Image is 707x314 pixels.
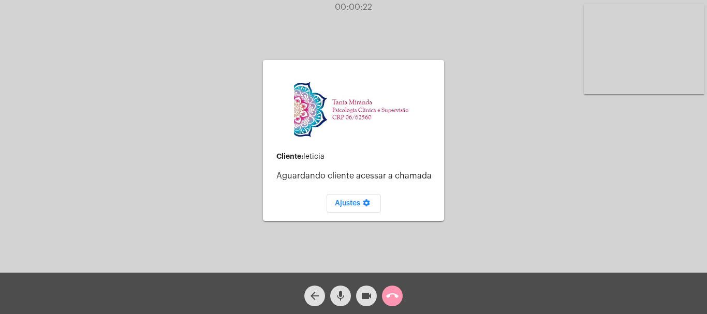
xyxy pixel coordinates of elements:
img: 82f91219-cc54-a9e9-c892-318f5ec67ab1.jpg [294,79,413,140]
mat-icon: call_end [386,290,399,302]
p: Aguardando cliente acessar a chamada [276,171,436,181]
mat-icon: videocam [360,290,373,302]
div: leticia [276,153,436,161]
span: 00:00:22 [335,3,372,11]
mat-icon: settings [360,199,373,211]
button: Ajustes [327,194,381,213]
mat-icon: arrow_back [308,290,321,302]
mat-icon: mic [334,290,347,302]
span: Ajustes [335,200,373,207]
strong: Cliente: [276,153,303,160]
